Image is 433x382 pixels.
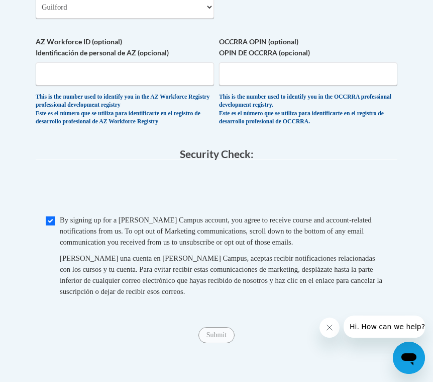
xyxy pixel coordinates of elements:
[36,36,214,58] label: AZ Workforce ID (optional) Identificación de personal de AZ (opcional)
[36,93,214,126] div: This is the number used to identify you in the AZ Workforce Registry professional development reg...
[393,342,425,374] iframe: Button to launch messaging window
[319,318,340,338] iframe: Close message
[198,327,235,343] input: Submit
[344,316,425,338] iframe: Message from company
[219,36,397,58] label: OCCRRA OPIN (optional) OPIN DE OCCRRA (opcional)
[219,93,397,126] div: This is the number used to identify you in the OCCRRA professional development registry. Este es ...
[60,254,382,295] span: [PERSON_NAME] una cuenta en [PERSON_NAME] Campus, aceptas recibir notificaciones relacionadas con...
[140,170,293,209] iframe: reCAPTCHA
[180,147,254,160] span: Security Check:
[60,216,372,246] span: By signing up for a [PERSON_NAME] Campus account, you agree to receive course and account-related...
